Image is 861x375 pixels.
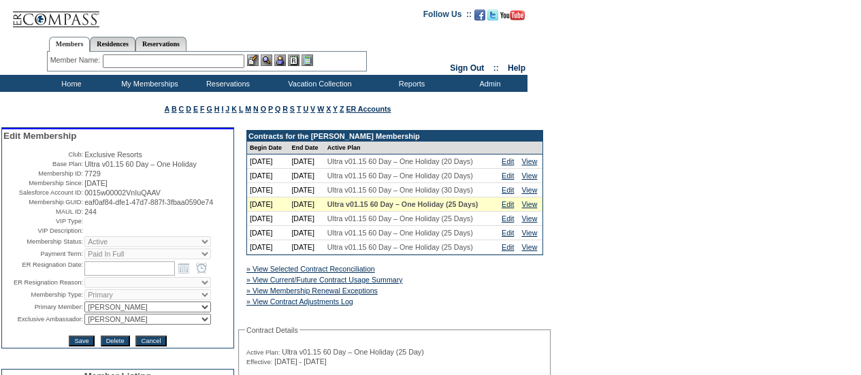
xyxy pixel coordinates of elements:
td: [DATE] [289,183,324,197]
a: Help [508,63,525,73]
span: :: [493,63,499,73]
td: Payment Term: [3,248,83,259]
a: F [200,105,205,113]
a: M [245,105,251,113]
a: Residences [90,37,135,51]
td: Membership GUID: [3,198,83,206]
a: E [193,105,198,113]
a: Edit [502,214,514,223]
td: [DATE] [247,154,289,169]
span: 7729 [84,169,101,178]
span: eaf0af84-dfe1-47d7-887f-3fbaa0590e74 [84,198,213,206]
a: Z [340,105,344,113]
a: Edit [502,243,514,251]
input: Delete [101,336,130,346]
a: Become our fan on Facebook [474,14,485,22]
a: Follow us on Twitter [487,14,498,22]
span: Ultra v01.15 60 Day – One Holiday (25 Days) [327,200,478,208]
a: View [521,214,537,223]
span: 244 [84,208,97,216]
td: [DATE] [289,240,324,255]
td: Membership Since: [3,179,83,187]
img: b_edit.gif [247,54,259,66]
a: Edit [502,157,514,165]
td: [DATE] [247,197,289,212]
td: VIP Description: [3,227,83,235]
td: Active Plan [325,142,499,154]
a: U [303,105,308,113]
td: Begin Date [247,142,289,154]
a: » View Contract Adjustments Log [246,297,353,306]
a: Members [49,37,91,52]
span: Effective: [246,358,272,366]
td: [DATE] [247,240,289,255]
a: X [326,105,331,113]
td: ER Resignation Reason: [3,277,83,288]
div: Member Name: [50,54,103,66]
span: Exclusive Resorts [84,150,142,159]
a: W [317,105,324,113]
span: Ultra v01.15 60 Day – One Holiday (25 Days) [327,214,473,223]
img: Become our fan on Facebook [474,10,485,20]
legend: Contract Details [245,326,299,334]
a: D [186,105,191,113]
a: Reservations [135,37,186,51]
a: View [521,186,537,194]
a: View [521,229,537,237]
span: Active Plan: [246,348,280,357]
td: [DATE] [289,197,324,212]
td: Reservations [187,75,265,92]
td: Membership Type: [3,289,83,300]
td: Vacation Collection [265,75,371,92]
a: J [225,105,229,113]
a: B [172,105,177,113]
td: Exclusive Ambassador: [3,314,83,325]
a: V [310,105,315,113]
td: [DATE] [247,169,289,183]
a: View [521,200,537,208]
span: Ultra v01.15 60 Day – One Holiday (30 Days) [327,186,473,194]
td: Salesforce Account ID: [3,189,83,197]
span: Edit Membership [3,131,76,141]
img: Subscribe to our YouTube Channel [500,10,525,20]
td: [DATE] [289,212,324,226]
a: Edit [502,200,514,208]
a: » View Selected Contract Reconciliation [246,265,375,273]
a: R [282,105,288,113]
a: A [165,105,169,113]
a: Edit [502,186,514,194]
td: End Date [289,142,324,154]
img: Impersonate [274,54,286,66]
td: Reports [371,75,449,92]
td: [DATE] [247,212,289,226]
td: Membership ID: [3,169,83,178]
a: Q [275,105,280,113]
a: G [206,105,212,113]
a: » View Membership Renewal Exceptions [246,287,378,295]
a: T [297,105,302,113]
td: Base Plan: [3,160,83,168]
a: S [290,105,295,113]
td: [DATE] [289,169,324,183]
a: View [521,243,537,251]
td: Contracts for the [PERSON_NAME] Membership [247,131,542,142]
span: Ultra v01.15 60 Day – One Holiday (25 Days) [327,243,473,251]
a: View [521,157,537,165]
td: [DATE] [247,183,289,197]
span: Ultra v01.15 60 Day – One Holiday (20 Days) [327,172,473,180]
a: Open the calendar popup. [176,261,191,276]
td: ER Resignation Date: [3,261,83,276]
a: Subscribe to our YouTube Channel [500,14,525,22]
td: Home [31,75,109,92]
a: K [231,105,237,113]
td: [DATE] [289,154,324,169]
a: Open the time view popup. [194,261,209,276]
td: Primary Member: [3,301,83,312]
td: Club: [3,150,83,159]
img: Follow us on Twitter [487,10,498,20]
td: Membership Status: [3,236,83,247]
a: Edit [502,229,514,237]
a: H [214,105,220,113]
td: [DATE] [289,226,324,240]
a: Edit [502,172,514,180]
